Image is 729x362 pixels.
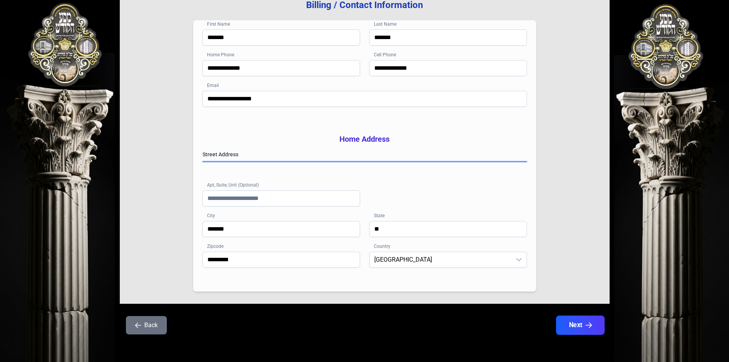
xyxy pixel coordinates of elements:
[202,134,527,144] h3: Home Address
[202,151,527,158] label: Street Address
[370,252,511,267] span: United States
[126,316,167,334] button: Back
[556,316,604,335] button: Next
[511,252,527,267] div: dropdown trigger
